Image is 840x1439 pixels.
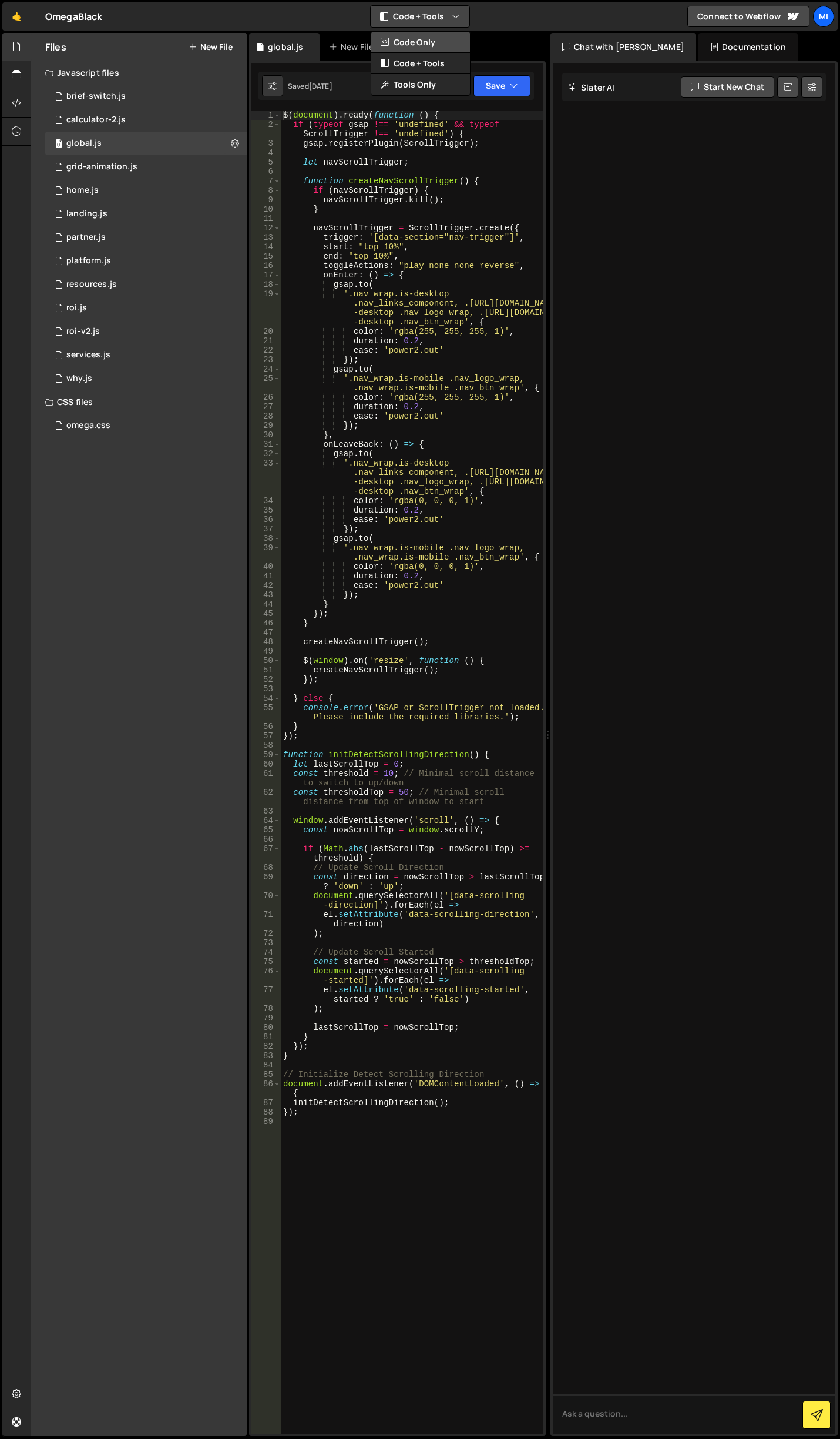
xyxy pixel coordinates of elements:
[66,91,126,102] div: brief-switch.js
[251,788,281,806] div: 62
[251,327,281,336] div: 20
[251,534,281,543] div: 38
[251,769,281,788] div: 61
[251,1032,281,1042] div: 81
[45,202,247,226] div: 13274/33053.js
[45,9,103,24] div: OmegaBlack
[251,524,281,534] div: 37
[251,186,281,195] div: 8
[251,393,281,402] div: 26
[251,929,281,938] div: 72
[66,303,87,313] div: roi.js
[66,138,102,149] div: global.js
[251,647,281,656] div: 49
[251,562,281,571] div: 40
[251,722,281,731] div: 56
[251,966,281,985] div: 76
[371,6,469,27] button: Code + Tools
[251,1117,281,1126] div: 89
[251,261,281,270] div: 16
[251,731,281,741] div: 57
[251,449,281,459] div: 32
[251,205,281,214] div: 10
[251,120,281,139] div: 2
[251,675,281,684] div: 52
[251,957,281,966] div: 75
[45,320,247,343] div: 13274/42731.js
[66,350,110,360] div: services.js
[45,414,247,437] div: 13274/33054.css
[251,459,281,496] div: 33
[251,835,281,844] div: 66
[251,656,281,665] div: 50
[681,76,774,98] button: Start new chat
[55,140,62,149] span: 0
[268,41,303,53] div: global.js
[251,111,281,120] div: 1
[251,289,281,327] div: 19
[66,420,110,431] div: omega.css
[45,343,247,367] div: 13274/39527.js
[251,139,281,148] div: 3
[251,609,281,618] div: 45
[251,759,281,769] div: 60
[251,825,281,835] div: 65
[45,296,247,320] div: 13274/39980.js
[45,155,247,179] div: 13274/33778.js
[813,6,834,27] a: Mi
[371,31,471,96] div: Code + Tools
[251,430,281,440] div: 30
[66,256,111,266] div: platform.js
[31,390,247,414] div: CSS files
[251,223,281,233] div: 12
[251,440,281,449] div: 31
[251,637,281,647] div: 48
[66,373,92,384] div: why.js
[251,938,281,948] div: 73
[251,600,281,609] div: 44
[251,891,281,910] div: 70
[251,844,281,863] div: 67
[251,816,281,825] div: 64
[251,543,281,562] div: 39
[251,1098,281,1107] div: 87
[251,985,281,1004] div: 77
[45,367,247,390] div: 13274/38776.js
[251,506,281,515] div: 35
[66,209,107,219] div: landing.js
[251,158,281,167] div: 5
[251,665,281,675] div: 51
[251,252,281,261] div: 15
[251,515,281,524] div: 36
[251,364,281,374] div: 24
[66,115,126,125] div: calculator-2.js
[66,185,99,196] div: home.js
[251,1060,281,1070] div: 84
[550,33,696,61] div: Chat with [PERSON_NAME]
[251,694,281,703] div: 54
[251,618,281,628] div: 46
[251,1107,281,1117] div: 88
[251,233,281,242] div: 13
[251,1051,281,1060] div: 83
[251,148,281,158] div: 4
[251,355,281,364] div: 23
[251,684,281,694] div: 53
[309,81,332,91] div: [DATE]
[251,176,281,186] div: 7
[251,1070,281,1079] div: 85
[371,53,470,74] button: Code + Tools
[251,496,281,506] div: 34
[568,82,615,93] h2: Slater AI
[251,214,281,223] div: 11
[288,81,332,91] div: Saved
[45,249,247,273] div: 13274/38066.js
[66,279,117,290] div: resources.js
[251,270,281,280] div: 17
[251,741,281,750] div: 58
[251,346,281,355] div: 22
[251,336,281,346] div: 21
[251,374,281,393] div: 25
[251,242,281,252] div: 14
[45,226,247,249] div: 13274/39720.js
